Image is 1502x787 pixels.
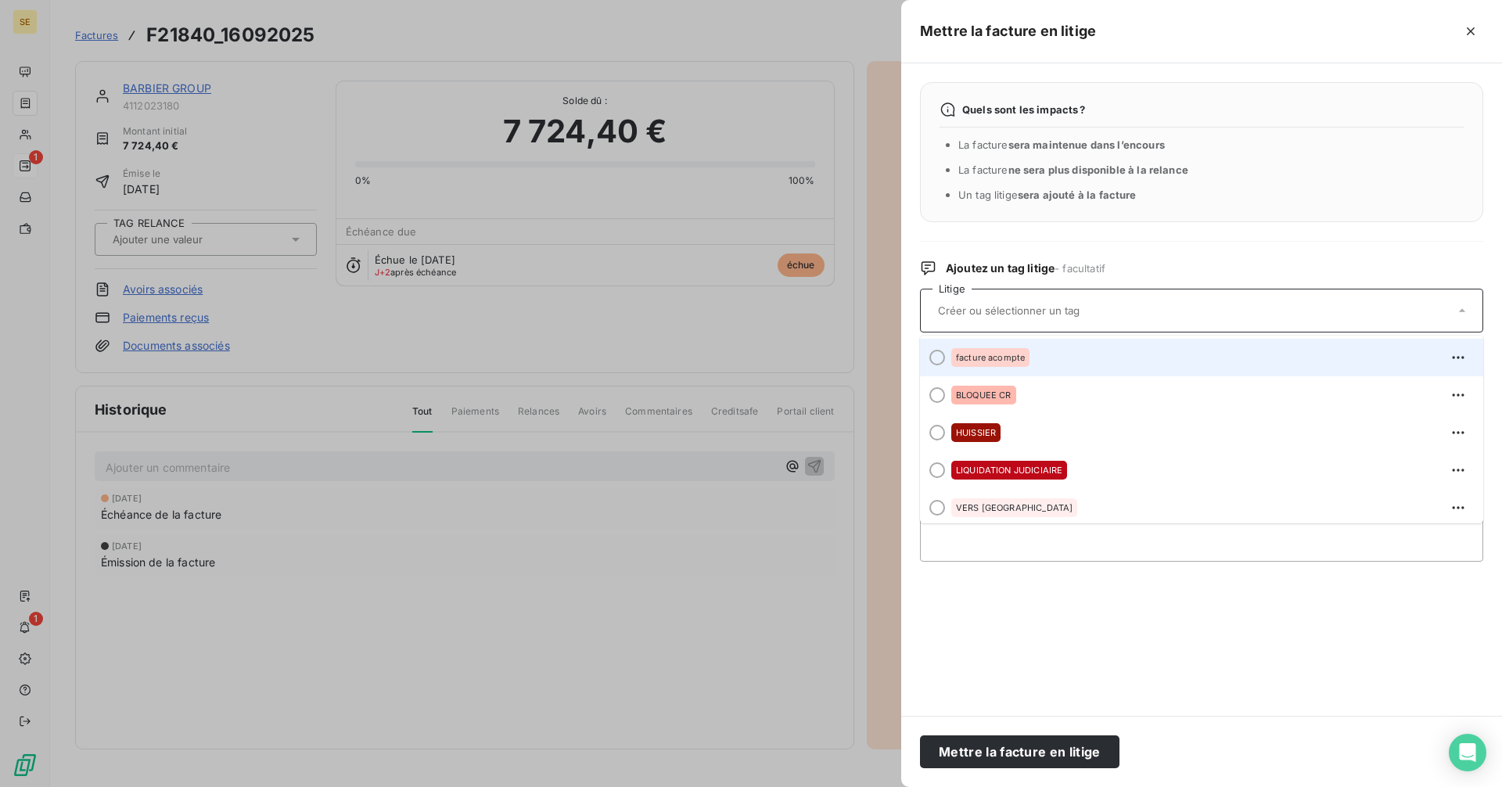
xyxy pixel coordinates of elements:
span: LIQUIDATION JUDICIAIRE [956,465,1062,475]
span: Un tag litige [958,189,1137,201]
button: Mettre la facture en litige [920,735,1119,768]
span: - facultatif [1055,262,1105,275]
h5: Mettre la facture en litige [920,20,1096,42]
span: Ajoutez un tag litige [946,261,1105,276]
span: sera ajouté à la facture [1018,189,1137,201]
span: BLOQUEE CR [956,390,1012,400]
span: HUISSIER [956,428,996,437]
span: La facture [958,138,1165,151]
span: facture acompte [956,353,1025,362]
span: ne sera plus disponible à la relance [1008,164,1188,176]
div: Open Intercom Messenger [1449,734,1486,771]
input: Créer ou sélectionner un tag [936,304,1164,318]
span: VERS [GEOGRAPHIC_DATA] [956,503,1073,512]
span: Quels sont les impacts ? [962,103,1086,116]
span: La facture [958,164,1188,176]
span: sera maintenue dans l’encours [1008,138,1165,151]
